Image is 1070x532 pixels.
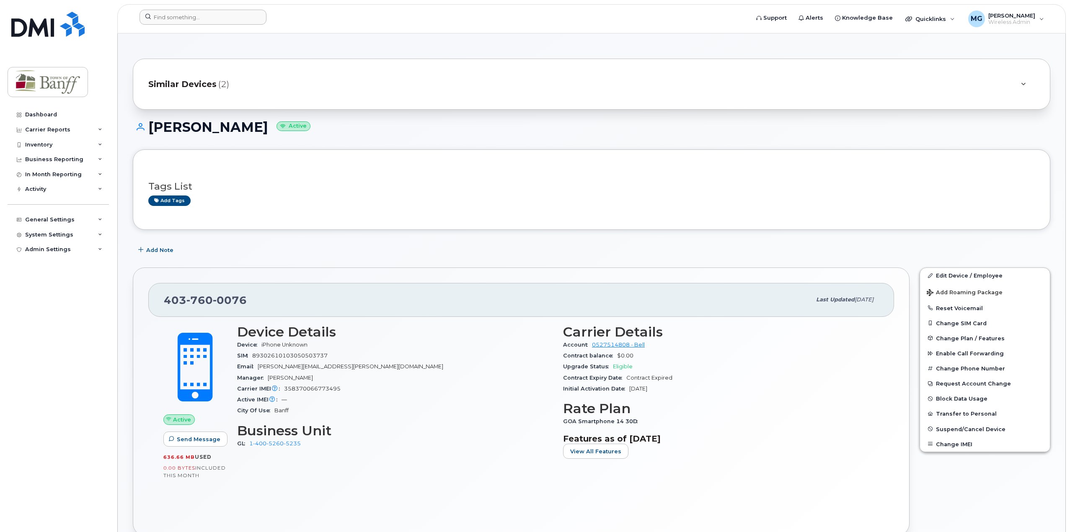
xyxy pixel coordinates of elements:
h3: Features as of [DATE] [563,434,879,444]
span: Banff [274,407,289,414]
span: Contract Expiry Date [563,375,626,381]
span: Contract balance [563,352,617,359]
span: Contract Expired [626,375,672,381]
span: used [195,454,212,460]
span: Send Message [177,435,220,443]
span: City Of Use [237,407,274,414]
h1: [PERSON_NAME] [133,120,1050,134]
button: Change Plan / Features [920,331,1050,346]
button: Change Phone Number [920,361,1050,376]
span: 0.00 Bytes [163,465,195,471]
button: Add Note [133,242,181,257]
span: Carrier IMEI [237,386,284,392]
span: View All Features [570,447,621,455]
button: Change SIM Card [920,316,1050,331]
button: Request Account Change [920,376,1050,391]
span: $0.00 [617,352,633,359]
span: Email [237,363,258,370]
span: Active IMEI [237,396,282,403]
button: View All Features [563,444,628,459]
h3: Device Details [237,324,553,339]
h3: Rate Plan [563,401,879,416]
a: Add tags [148,195,191,206]
span: Add Roaming Package [927,289,1003,297]
a: Edit Device / Employee [920,268,1050,283]
span: 358370066773495 [284,386,341,392]
button: Send Message [163,432,227,447]
button: Reset Voicemail [920,301,1050,316]
span: [DATE] [855,296,874,303]
span: Active [173,416,191,424]
span: GL [237,440,249,447]
span: — [282,396,287,403]
span: Suspend/Cancel Device [936,426,1005,432]
span: Similar Devices [148,78,217,90]
button: Suspend/Cancel Device [920,421,1050,437]
span: 0076 [213,294,247,306]
span: Account [563,342,592,348]
h3: Carrier Details [563,324,879,339]
span: 89302610103050503737 [252,352,328,359]
span: Last updated [816,296,855,303]
span: SIM [237,352,252,359]
span: Add Note [146,246,173,254]
span: iPhone Unknown [261,342,308,348]
span: included this month [163,465,226,478]
h3: Tags List [148,181,1035,192]
span: Initial Activation Date [563,386,629,392]
span: 760 [186,294,213,306]
span: [PERSON_NAME][EMAIL_ADDRESS][PERSON_NAME][DOMAIN_NAME] [258,363,443,370]
button: Enable Call Forwarding [920,346,1050,361]
button: Change IMEI [920,437,1050,452]
span: Upgrade Status [563,363,613,370]
a: 0527514808 - Bell [592,342,645,348]
button: Transfer to Personal [920,406,1050,421]
span: Change Plan / Features [936,335,1005,341]
span: Manager [237,375,268,381]
button: Block Data Usage [920,391,1050,406]
span: (2) [218,78,229,90]
button: Add Roaming Package [920,283,1050,301]
span: Eligible [613,363,633,370]
span: 636.66 MB [163,454,195,460]
span: Enable Call Forwarding [936,350,1004,357]
span: Device [237,342,261,348]
span: GOA Smartphone 14 30D [563,418,642,424]
span: 403 [164,294,247,306]
small: Active [277,121,310,131]
h3: Business Unit [237,423,553,438]
span: [DATE] [629,386,647,392]
a: 1-400-5260-5235 [249,440,301,447]
span: [PERSON_NAME] [268,375,313,381]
